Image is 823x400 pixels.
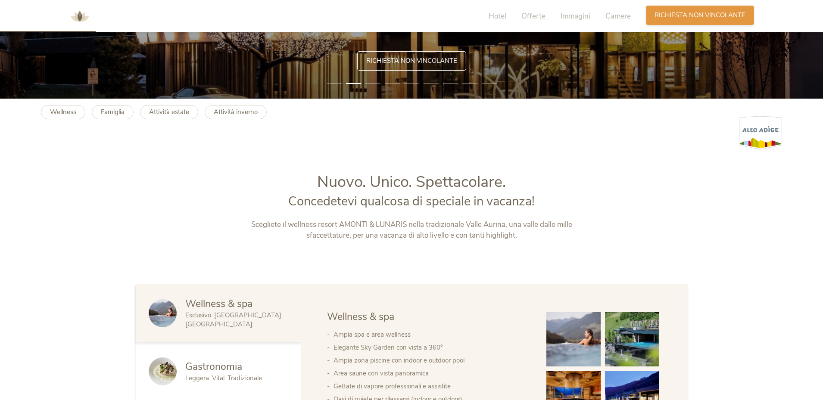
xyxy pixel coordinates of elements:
[521,11,546,21] span: Offerte
[489,11,506,21] span: Hotel
[185,374,263,382] span: Leggera. Vital. Tradizionale.
[101,108,125,116] b: Famiglia
[67,3,93,29] img: AMONTI & LUNARIS Wellnessresort
[739,116,782,150] img: Alto Adige
[334,341,529,354] li: Elegante Sky Garden con vista a 360°
[334,328,529,341] li: Ampia spa e area wellness
[334,367,529,380] li: Area saune con vista panoramica
[205,105,267,119] a: Attività inverno
[92,105,134,119] a: Famiglia
[561,11,590,21] span: Immagini
[185,297,253,310] span: Wellness & spa
[317,171,506,192] span: Nuovo. Unico. Spettacolare.
[334,380,529,393] li: Gettate di vapore professionali e assistite
[185,311,283,329] span: Esclusivo. [GEOGRAPHIC_DATA]. [GEOGRAPHIC_DATA].
[67,13,93,19] a: AMONTI & LUNARIS Wellnessresort
[140,105,198,119] a: Attività estate
[149,108,189,116] b: Attività estate
[327,310,394,323] span: Wellness & spa
[366,56,457,65] span: Richiesta non vincolante
[288,193,535,210] span: Concedetevi qualcosa di speciale in vacanza!
[50,108,76,116] b: Wellness
[214,108,258,116] b: Attività inverno
[605,11,631,21] span: Camere
[41,105,85,119] a: Wellness
[655,11,745,20] span: Richiesta non vincolante
[232,219,592,241] p: Scegliete il wellness resort AMONTI & LUNARIS nella tradizionale Valle Aurina, una valle dalle mi...
[334,354,529,367] li: Ampia zona piscine con indoor e outdoor pool
[185,360,242,373] span: Gastronomia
